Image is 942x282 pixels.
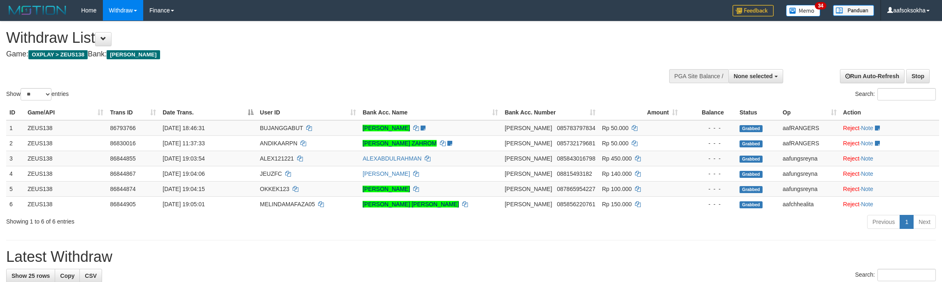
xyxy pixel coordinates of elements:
[840,105,939,120] th: Action
[681,105,736,120] th: Balance
[505,186,552,192] span: [PERSON_NAME]
[163,201,205,207] span: [DATE] 19:05:01
[24,181,107,196] td: ZEUS138
[505,140,552,147] span: [PERSON_NAME]
[6,50,620,58] h4: Game: Bank:
[557,125,595,131] span: Copy 085783797834 to clipboard
[6,166,24,181] td: 4
[861,140,873,147] a: Note
[260,170,282,177] span: JEUZFC
[110,125,135,131] span: 86793766
[779,181,840,196] td: aafungsreyna
[260,155,294,162] span: ALEX121221
[12,273,50,279] span: Show 25 rows
[505,155,552,162] span: [PERSON_NAME]
[60,273,74,279] span: Copy
[505,125,552,131] span: [PERSON_NAME]
[159,105,256,120] th: Date Trans.: activate to sort column descending
[736,105,779,120] th: Status
[840,69,905,83] a: Run Auto-Refresh
[843,201,860,207] a: Reject
[363,155,421,162] a: ALEXABDULRAHMAN
[877,88,936,100] input: Search:
[602,201,632,207] span: Rp 150.000
[733,5,774,16] img: Feedback.jpg
[260,186,290,192] span: OKKEK123
[260,201,315,207] span: MELINDAMAFAZA05
[779,135,840,151] td: aafRANGERS
[840,196,939,212] td: ·
[24,105,107,120] th: Game/API: activate to sort column ascending
[815,2,826,9] span: 34
[557,186,595,192] span: Copy 087865954227 to clipboard
[843,155,860,162] a: Reject
[163,155,205,162] span: [DATE] 19:03:54
[24,196,107,212] td: ZEUS138
[684,154,733,163] div: - - -
[602,125,629,131] span: Rp 50.000
[363,170,410,177] a: [PERSON_NAME]
[28,50,88,59] span: OXPLAY > ZEUS138
[840,151,939,166] td: ·
[501,105,598,120] th: Bank Acc. Number: activate to sort column ascending
[861,170,873,177] a: Note
[6,135,24,151] td: 2
[855,88,936,100] label: Search:
[505,201,552,207] span: [PERSON_NAME]
[6,181,24,196] td: 5
[877,269,936,281] input: Search:
[363,201,459,207] a: [PERSON_NAME] [PERSON_NAME]
[599,105,681,120] th: Amount: activate to sort column ascending
[602,155,632,162] span: Rp 450.000
[257,105,360,120] th: User ID: activate to sort column ascending
[684,170,733,178] div: - - -
[740,201,763,208] span: Grabbed
[786,5,821,16] img: Button%20Memo.svg
[855,269,936,281] label: Search:
[24,135,107,151] td: ZEUS138
[505,170,552,177] span: [PERSON_NAME]
[867,215,900,229] a: Previous
[779,166,840,181] td: aafungsreyna
[833,5,874,16] img: panduan.png
[6,4,69,16] img: MOTION_logo.png
[21,88,51,100] select: Showentries
[24,166,107,181] td: ZEUS138
[840,166,939,181] td: ·
[163,140,205,147] span: [DATE] 11:37:33
[110,155,135,162] span: 86844855
[163,170,205,177] span: [DATE] 19:04:06
[6,105,24,120] th: ID
[6,214,386,226] div: Showing 1 to 6 of 6 entries
[740,171,763,178] span: Grabbed
[843,186,860,192] a: Reject
[110,186,135,192] span: 86844874
[602,140,629,147] span: Rp 50.000
[110,170,135,177] span: 86844867
[557,170,592,177] span: Copy 08815493182 to clipboard
[669,69,728,83] div: PGA Site Balance /
[359,105,501,120] th: Bank Acc. Name: activate to sort column ascending
[557,201,595,207] span: Copy 085856220761 to clipboard
[6,151,24,166] td: 3
[684,185,733,193] div: - - -
[85,273,97,279] span: CSV
[6,120,24,136] td: 1
[107,105,159,120] th: Trans ID: activate to sort column ascending
[900,215,914,229] a: 1
[6,196,24,212] td: 6
[363,186,410,192] a: [PERSON_NAME]
[861,125,873,131] a: Note
[163,186,205,192] span: [DATE] 19:04:15
[740,156,763,163] span: Grabbed
[740,125,763,132] span: Grabbed
[684,124,733,132] div: - - -
[110,140,135,147] span: 86830016
[861,201,873,207] a: Note
[861,186,873,192] a: Note
[363,125,410,131] a: [PERSON_NAME]
[163,125,205,131] span: [DATE] 18:46:31
[6,88,69,100] label: Show entries
[602,186,632,192] span: Rp 100.000
[906,69,930,83] a: Stop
